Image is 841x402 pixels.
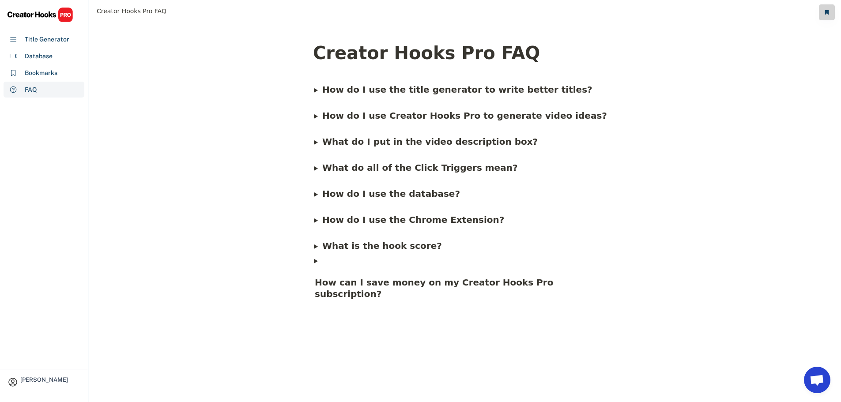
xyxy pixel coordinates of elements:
summary: What is the hook score? [314,230,443,253]
summary: How can I save money on my Creator Hooks Pro subscription? [314,256,616,301]
summary: How do I use Creator Hooks Pro to generate video ideas? [314,100,608,123]
span: What do all of the Click Triggers mean? [322,162,518,173]
summary: How do I use the database? [314,178,461,201]
img: CHPRO%20Logo.svg [7,7,73,23]
span: What is the hook score? [322,240,442,251]
span: How do I use the Chrome Extension? [322,214,505,225]
summary: How do I use the Chrome Extension? [314,204,505,227]
b: How do I use the title generator to write better titles? [322,84,592,95]
summary: How do I use the title generator to write better titles? [314,74,593,97]
b: What do I put in the video description box? [322,136,538,147]
b: How can I save money on my Creator Hooks Pro subscription? [315,277,556,299]
div: Database [25,52,53,61]
div: Title Generator [25,35,69,44]
div: FAQ [25,85,37,94]
span: How do I use the database? [322,188,460,199]
div: Bookmarks [25,68,57,78]
span: How do I use Creator Hooks Pro to generate video ideas? [322,110,607,121]
div: [PERSON_NAME] [20,377,80,383]
span: Creator Hooks Pro FAQ [97,8,166,15]
summary: What do all of the Click Triggers mean? [314,152,519,175]
summary: What do I put in the video description box? [314,126,539,149]
a: Chat öffnen [804,367,830,393]
h1: Creator Hooks Pro FAQ [313,42,617,64]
